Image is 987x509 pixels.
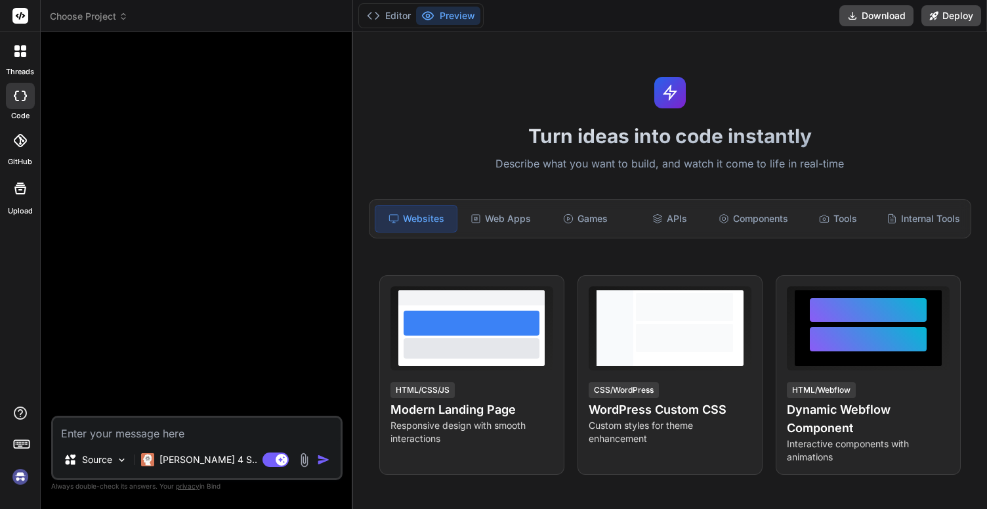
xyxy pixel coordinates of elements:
[589,419,751,445] p: Custom styles for theme enhancement
[361,124,979,148] h1: Turn ideas into code instantly
[8,156,32,167] label: GitHub
[787,382,856,398] div: HTML/Webflow
[159,453,257,466] p: [PERSON_NAME] 4 S..
[881,205,965,232] div: Internal Tools
[921,5,981,26] button: Deploy
[390,419,553,445] p: Responsive design with smooth interactions
[797,205,879,232] div: Tools
[589,401,751,419] h4: WordPress Custom CSS
[11,110,30,122] label: code
[82,453,112,466] p: Source
[317,453,330,466] img: icon
[390,382,455,398] div: HTML/CSS/JS
[361,156,979,173] p: Describe what you want to build, and watch it come to life in real-time
[6,66,34,77] label: threads
[787,401,950,437] h4: Dynamic Webflow Component
[629,205,710,232] div: APIs
[713,205,794,232] div: Components
[839,5,913,26] button: Download
[176,482,199,490] span: privacy
[589,382,659,398] div: CSS/WordPress
[50,10,128,23] span: Choose Project
[416,7,480,25] button: Preview
[9,466,31,488] img: signin
[545,205,626,232] div: Games
[116,454,127,466] img: Pick Models
[51,480,343,493] p: Always double-check its answers. Your in Bind
[141,453,154,466] img: Claude 4 Sonnet
[460,205,541,232] div: Web Apps
[787,437,950,464] p: Interactive components with animations
[297,453,312,468] img: attachment
[8,206,33,217] label: Upload
[362,7,416,25] button: Editor
[375,205,457,232] div: Websites
[390,401,553,419] h4: Modern Landing Page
